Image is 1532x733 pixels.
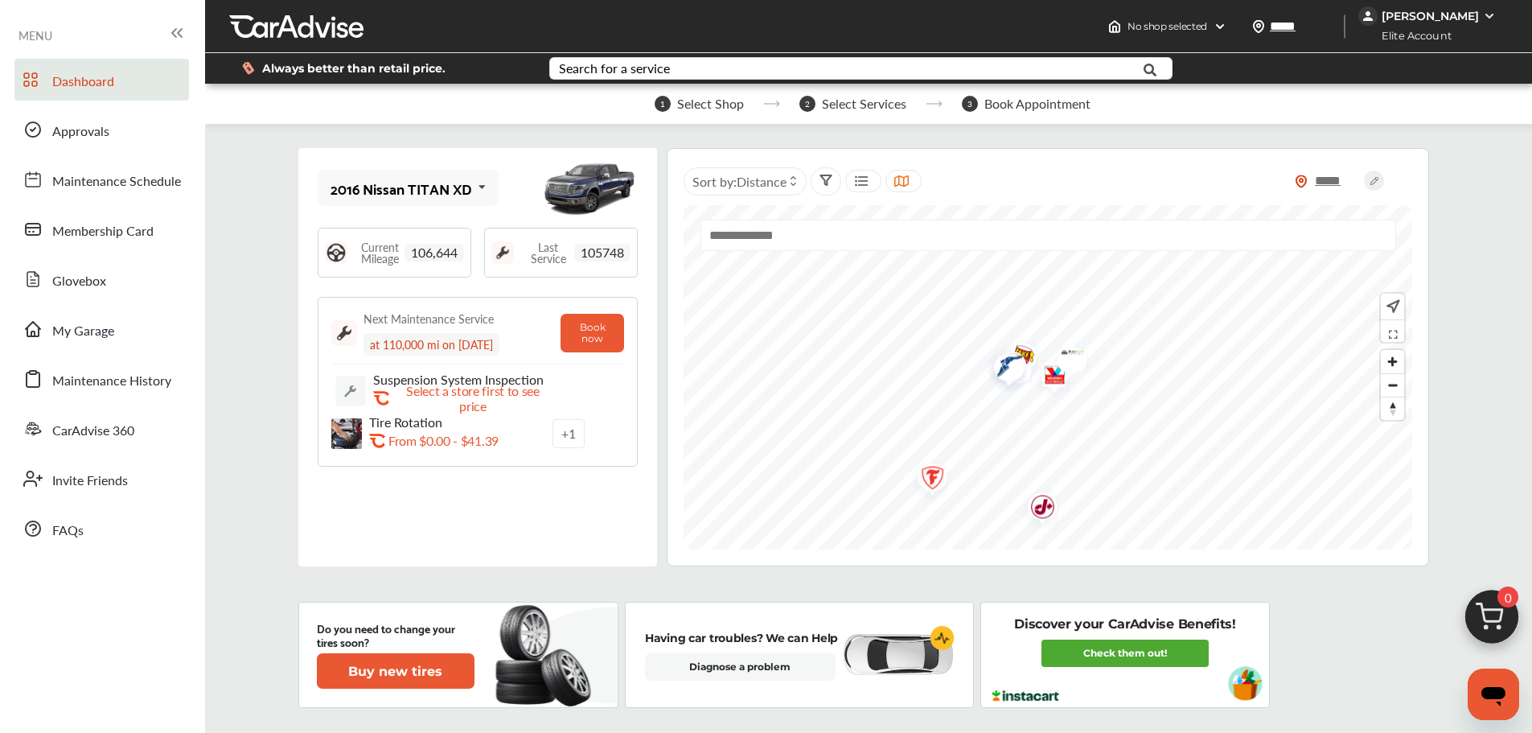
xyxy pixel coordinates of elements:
span: Dashboard [52,72,114,93]
div: Map marker [1045,339,1086,372]
span: 106,644 [405,244,464,261]
div: + 1 [552,419,585,448]
img: tire-rotation-thumb.jpg [331,418,362,449]
span: My Garage [52,321,114,342]
span: 105748 [574,244,630,261]
span: Elite Account [1360,27,1464,44]
a: Buy new tires [317,653,478,689]
button: Reset bearing to north [1381,397,1404,420]
div: at 110,000 mi on [DATE] [363,333,499,356]
div: Next Maintenance Service [363,311,494,327]
div: Map marker [996,334,1036,386]
p: Tire Rotation [369,414,546,430]
div: Map marker [982,345,1022,393]
img: maintenance_logo [331,320,357,346]
span: CarAdvise 360 [52,421,134,442]
div: [PERSON_NAME] [1382,9,1479,23]
div: Map marker [1016,484,1056,535]
img: header-down-arrow.9dd2ce7d.svg [1214,20,1226,33]
span: Maintenance History [52,371,171,392]
iframe: Button to launch messaging window [1468,669,1519,720]
a: FAQs [14,508,189,550]
img: steering_logo [325,241,347,264]
button: Book now [561,314,624,352]
p: Select a store first to see price [392,383,553,414]
span: 2 [799,96,815,112]
button: Zoom out [1381,373,1404,397]
img: stepper-arrow.e24c07c6.svg [763,101,780,107]
span: Current Mileage [355,241,405,264]
div: Map marker [984,344,1024,392]
span: Zoom out [1381,374,1404,397]
a: Invite Friends [14,458,189,500]
span: Select Services [822,97,906,111]
span: FAQs [52,521,84,542]
a: Membership Card [14,208,189,250]
a: Glovebox [14,258,189,300]
div: 2016 Nissan TITAN XD [331,180,471,196]
img: WGsFRI8htEPBVLJbROoPRyZpYNWhNONpIPPETTm6eUC0GeLEiAAAAAElFTkSuQmCC [1483,10,1496,23]
span: Glovebox [52,271,106,292]
img: instacart-logo.217963cc.svg [990,690,1062,702]
img: logo-goodyear.png [984,344,1026,392]
span: Last Service [522,241,574,264]
img: instacart-vehicle.0979a191.svg [1228,666,1263,701]
span: Maintenance Schedule [52,171,181,192]
img: stepper-arrow.e24c07c6.svg [926,101,943,107]
button: Zoom in [1381,350,1404,373]
span: Invite Friends [52,471,128,492]
p: Suspension System Inspection [373,372,550,387]
span: Membership Card [52,221,154,242]
p: From $0.00 - $41.39 [388,433,499,448]
img: maintenance_logo [491,241,514,264]
img: diagnose-vehicle.c84bcb0a.svg [841,633,954,677]
img: default_wrench_icon.d1a43860.svg [335,376,366,406]
span: Distance [737,172,787,191]
img: logo-goodyear.png [982,345,1025,393]
span: No shop selected [1127,20,1207,33]
button: Buy new tires [317,653,474,689]
div: Map marker [906,455,946,506]
img: logo-jiffylube.png [1016,484,1058,535]
div: Map marker [984,343,1025,393]
img: RSM_logo.png [1045,339,1088,372]
img: cardiogram-logo.18e20815.svg [930,626,955,650]
img: location_vector.a44bc228.svg [1252,20,1265,33]
img: jVpblrzwTbfkPYzPPzSLxeg0AAAAASUVORK5CYII= [1358,6,1378,26]
a: CarAdvise 360 [14,408,189,450]
img: logo-firestone.png [906,455,948,506]
a: Check them out! [1041,640,1209,667]
span: Select Shop [677,97,744,111]
a: Dashboard [14,59,189,101]
img: recenter.ce011a49.svg [1383,298,1400,315]
span: 1 [655,96,671,112]
a: +1 [552,419,585,448]
p: Having car troubles? We can Help [645,629,838,647]
img: location_vector_orange.38f05af8.svg [1295,175,1308,188]
img: logo-firestone.png [984,343,1027,393]
a: Diagnose a problem [645,653,836,681]
a: My Garage [14,308,189,350]
img: logo-valvoline.png [1028,352,1070,403]
img: mobile_11043_st0640_046.jpg [541,152,638,224]
a: Maintenance History [14,358,189,400]
a: Approvals [14,109,189,150]
img: cart_icon.3d0951e8.svg [1453,583,1530,660]
span: Sort by : [692,172,787,191]
span: MENU [18,29,52,42]
img: header-home-logo.8d720a4f.svg [1108,20,1121,33]
a: Maintenance Schedule [14,159,189,200]
img: dollor_label_vector.a70140d1.svg [242,61,254,75]
span: 0 [1497,587,1518,607]
span: Always better than retail price. [262,63,446,74]
p: Discover your CarAdvise Benefits! [1014,616,1235,633]
canvas: Map [684,205,1412,550]
p: Do you need to change your tires soon? [317,621,474,649]
div: Search for a service [559,62,670,75]
div: Map marker [990,348,1030,383]
img: header-divider.bc55588e.svg [1344,14,1345,39]
img: new-tire.a0c7fe23.svg [494,598,600,712]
